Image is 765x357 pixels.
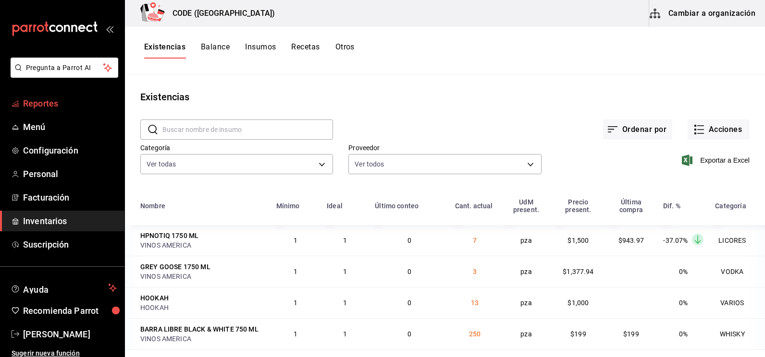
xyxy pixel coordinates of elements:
[455,202,493,210] div: Cant. actual
[715,202,746,210] div: Categoría
[709,225,765,256] td: LICORES
[294,330,297,338] span: 1
[23,238,117,251] span: Suscripción
[7,70,118,80] a: Pregunta a Parrot AI
[568,237,589,244] span: $1,500
[144,42,355,59] div: navigation tabs
[140,293,169,303] div: HOOKAH
[144,42,185,59] button: Existencias
[335,42,355,59] button: Otros
[294,268,297,275] span: 1
[709,256,765,287] td: VODKA
[663,202,680,210] div: Dif. %
[603,119,672,140] button: Ordenar por
[679,299,688,307] span: 0%
[348,144,541,151] label: Proveedor
[343,268,347,275] span: 1
[618,237,644,244] span: $943.97
[23,282,104,294] span: Ayuda
[610,198,652,214] div: Última compra
[679,330,688,338] span: 0%
[407,299,411,307] span: 0
[106,25,113,33] button: open_drawer_menu
[140,231,198,240] div: HPNOTIQ 1750 ML
[407,237,411,244] span: 0
[162,120,333,139] input: Buscar nombre de insumo
[23,191,117,204] span: Facturación
[140,272,265,281] div: VINOS AMERICA
[375,202,419,210] div: Último conteo
[201,42,230,59] button: Balance
[140,240,265,250] div: VINOS AMERICA
[23,328,117,341] span: [PERSON_NAME]
[23,167,117,180] span: Personal
[140,202,165,210] div: Nombre
[709,318,765,349] td: WHISKY
[501,256,552,287] td: pza
[570,330,586,338] span: $199
[11,58,118,78] button: Pregunta a Parrot AI
[506,198,546,214] div: UdM present.
[327,202,343,210] div: Ideal
[23,144,117,157] span: Configuración
[501,318,552,349] td: pza
[343,330,347,338] span: 1
[623,330,639,338] span: $199
[563,268,593,275] span: $1,377.94
[140,334,265,344] div: VINOS AMERICA
[663,237,688,244] span: -37.07%
[147,159,176,169] span: Ver todas
[140,262,210,272] div: GREY GOOSE 1750 ML
[469,330,481,338] span: 250
[568,299,589,307] span: $1,000
[501,287,552,318] td: pza
[23,214,117,227] span: Inventarios
[501,225,552,256] td: pza
[471,299,479,307] span: 13
[23,97,117,110] span: Reportes
[245,42,276,59] button: Insumos
[23,304,117,317] span: Recomienda Parrot
[343,237,347,244] span: 1
[291,42,320,59] button: Recetas
[557,198,599,214] div: Precio present.
[684,155,750,166] button: Exportar a Excel
[23,120,117,133] span: Menú
[276,202,300,210] div: Mínimo
[294,237,297,244] span: 1
[473,268,477,275] span: 3
[140,303,265,312] div: HOOKAH
[407,268,411,275] span: 0
[679,268,688,275] span: 0%
[26,63,103,73] span: Pregunta a Parrot AI
[473,237,477,244] span: 7
[140,90,189,104] div: Existencias
[407,330,411,338] span: 0
[140,144,333,151] label: Categoría
[294,299,297,307] span: 1
[709,287,765,318] td: VARIOS
[165,8,275,19] h3: CODE ([GEOGRAPHIC_DATA])
[140,324,259,334] div: BARRA LIBRE BLACK & WHITE 750 ML
[343,299,347,307] span: 1
[688,119,750,140] button: Acciones
[355,159,384,169] span: Ver todos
